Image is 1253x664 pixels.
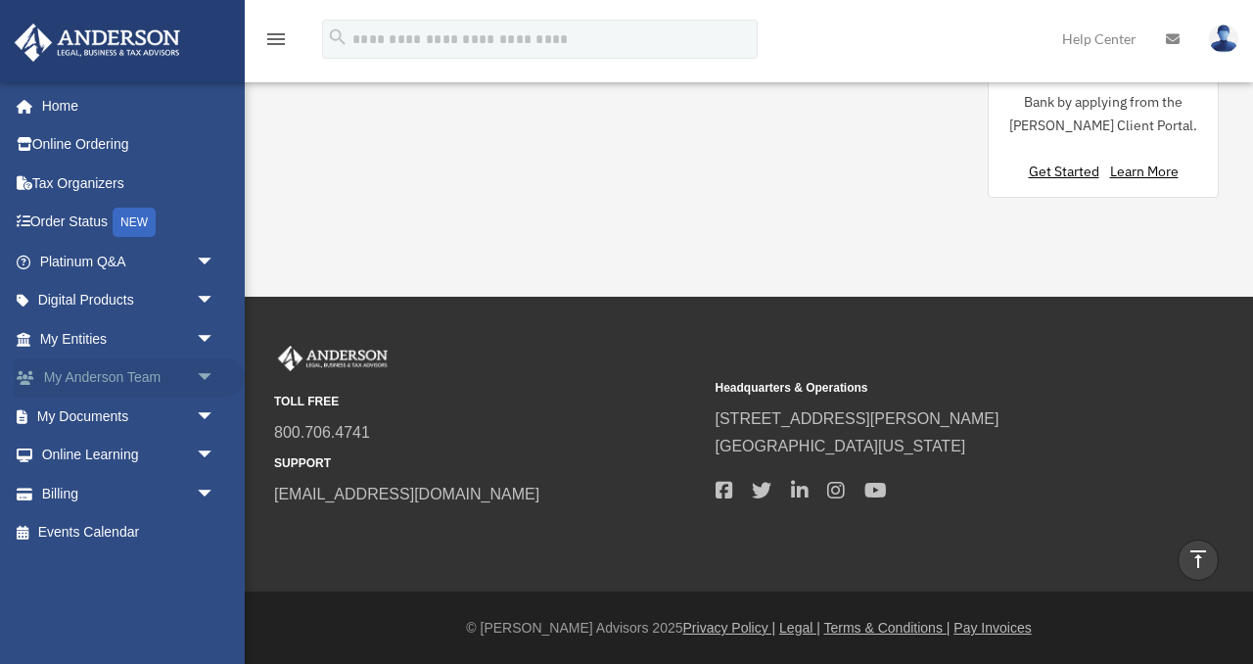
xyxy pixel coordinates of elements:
[14,319,245,358] a: My Entitiesarrow_drop_down
[14,125,245,165] a: Online Ordering
[1110,163,1179,180] a: Learn More
[824,620,951,636] a: Terms & Conditions |
[14,164,245,203] a: Tax Organizers
[14,86,235,125] a: Home
[327,26,348,48] i: search
[14,436,245,475] a: Online Learningarrow_drop_down
[716,378,1143,399] small: Headquarters & Operations
[196,358,235,399] span: arrow_drop_down
[264,34,288,51] a: menu
[14,203,245,243] a: Order StatusNEW
[683,620,776,636] a: Privacy Policy |
[196,474,235,514] span: arrow_drop_down
[113,208,156,237] div: NEW
[264,27,288,51] i: menu
[196,242,235,282] span: arrow_drop_down
[14,397,245,436] a: My Documentsarrow_drop_down
[1029,163,1107,180] a: Get Started
[14,281,245,320] a: Digital Productsarrow_drop_down
[196,319,235,359] span: arrow_drop_down
[196,436,235,476] span: arrow_drop_down
[953,620,1031,636] a: Pay Invoices
[14,474,245,513] a: Billingarrow_drop_down
[14,513,245,552] a: Events Calendar
[1004,42,1202,138] p: Apply for business bank accounts faster with Newtek Bank by applying from the [PERSON_NAME] Clien...
[196,397,235,437] span: arrow_drop_down
[779,620,820,636] a: Legal |
[14,358,245,398] a: My Anderson Teamarrow_drop_down
[716,438,966,454] a: [GEOGRAPHIC_DATA][US_STATE]
[274,486,539,502] a: [EMAIL_ADDRESS][DOMAIN_NAME]
[1178,540,1219,581] a: vertical_align_top
[274,392,702,412] small: TOLL FREE
[14,242,245,281] a: Platinum Q&Aarrow_drop_down
[1186,547,1210,571] i: vertical_align_top
[716,410,999,427] a: [STREET_ADDRESS][PERSON_NAME]
[274,453,702,474] small: SUPPORT
[196,281,235,321] span: arrow_drop_down
[1209,24,1238,53] img: User Pic
[274,346,392,371] img: Anderson Advisors Platinum Portal
[9,24,186,62] img: Anderson Advisors Platinum Portal
[274,424,370,441] a: 800.706.4741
